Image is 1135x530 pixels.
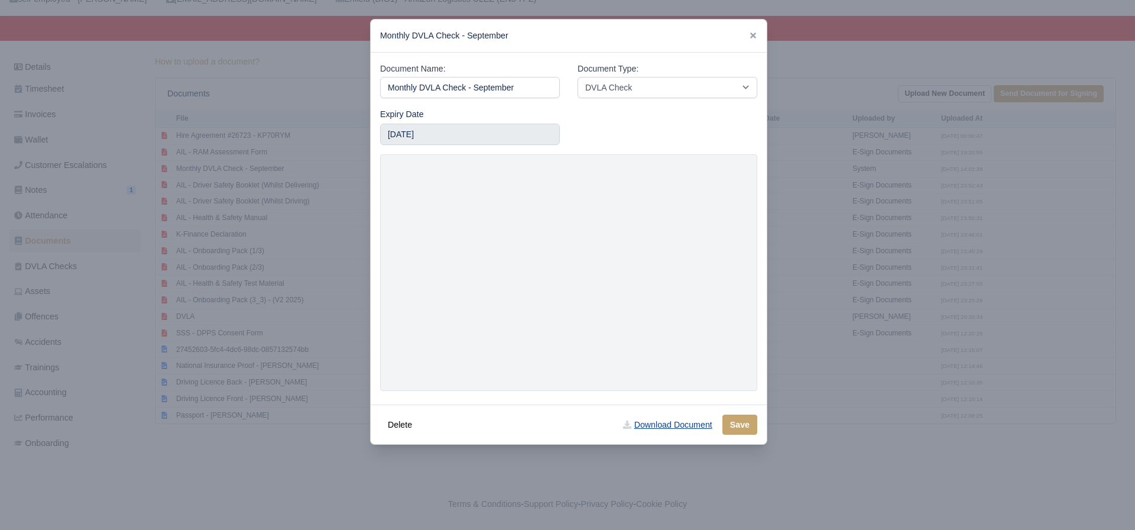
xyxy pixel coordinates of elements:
[380,415,420,435] button: Delete
[578,62,638,76] label: Document Type:
[380,62,446,76] label: Document Name:
[371,20,767,53] div: Monthly DVLA Check - September
[1076,473,1135,530] iframe: Chat Widget
[615,415,719,435] a: Download Document
[380,108,424,121] label: Expiry Date
[722,415,757,435] button: Save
